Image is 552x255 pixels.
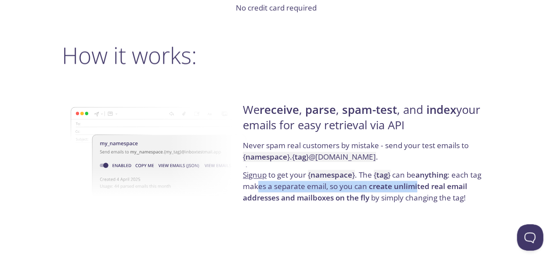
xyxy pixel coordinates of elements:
[342,102,397,117] strong: spam-test
[415,170,447,180] strong: anything
[426,102,456,117] strong: index
[308,170,355,180] code: { }
[374,170,390,180] code: { }
[243,102,487,140] h4: We , , , and your emails for easy retrieval via API
[243,140,487,169] p: Never spam real customers by mistake - send your test emails to .
[62,42,491,68] h2: How it works:
[305,102,336,117] strong: parse
[243,169,487,203] p: to get your . The can be : each tag makes a separate email, so you can by simply changing the tag!
[245,152,287,162] strong: namespace
[71,82,249,221] img: namespace-image
[295,152,306,162] strong: tag
[243,170,267,180] a: Signup
[62,2,491,14] p: No credit card required
[260,102,299,117] strong: receive
[243,152,376,162] code: { } . { } @[DOMAIN_NAME]
[376,170,388,180] strong: tag
[243,181,467,203] strong: create unlimited real email addresses and mailboxes on the fly
[517,224,543,251] iframe: Help Scout Beacon - Open
[310,170,352,180] strong: namespace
